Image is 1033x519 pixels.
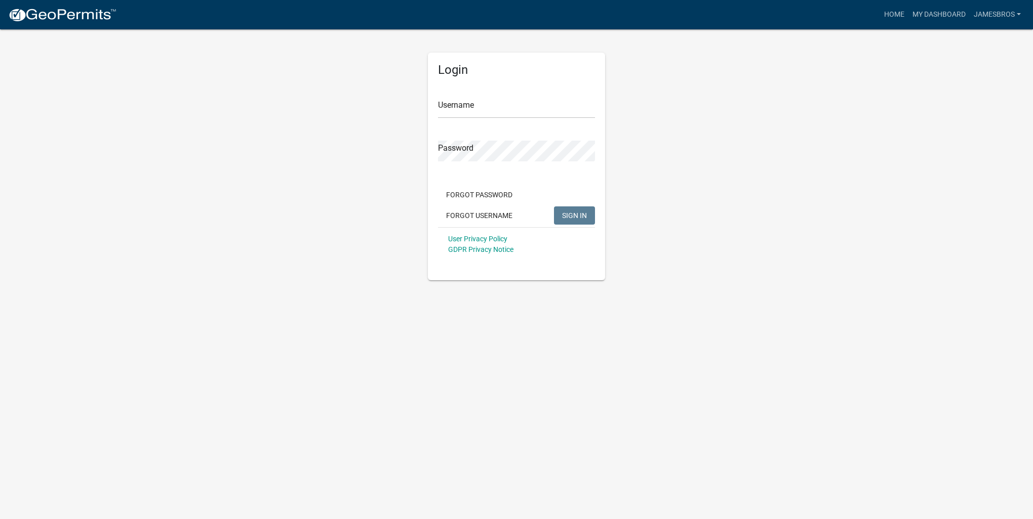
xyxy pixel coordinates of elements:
[438,206,521,225] button: Forgot Username
[562,211,587,219] span: SIGN IN
[554,206,595,225] button: SIGN IN
[970,5,1025,24] a: jamesbros
[438,186,521,204] button: Forgot Password
[448,235,507,243] a: User Privacy Policy
[880,5,908,24] a: Home
[908,5,970,24] a: My Dashboard
[448,245,513,253] a: GDPR Privacy Notice
[438,63,595,77] h5: Login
